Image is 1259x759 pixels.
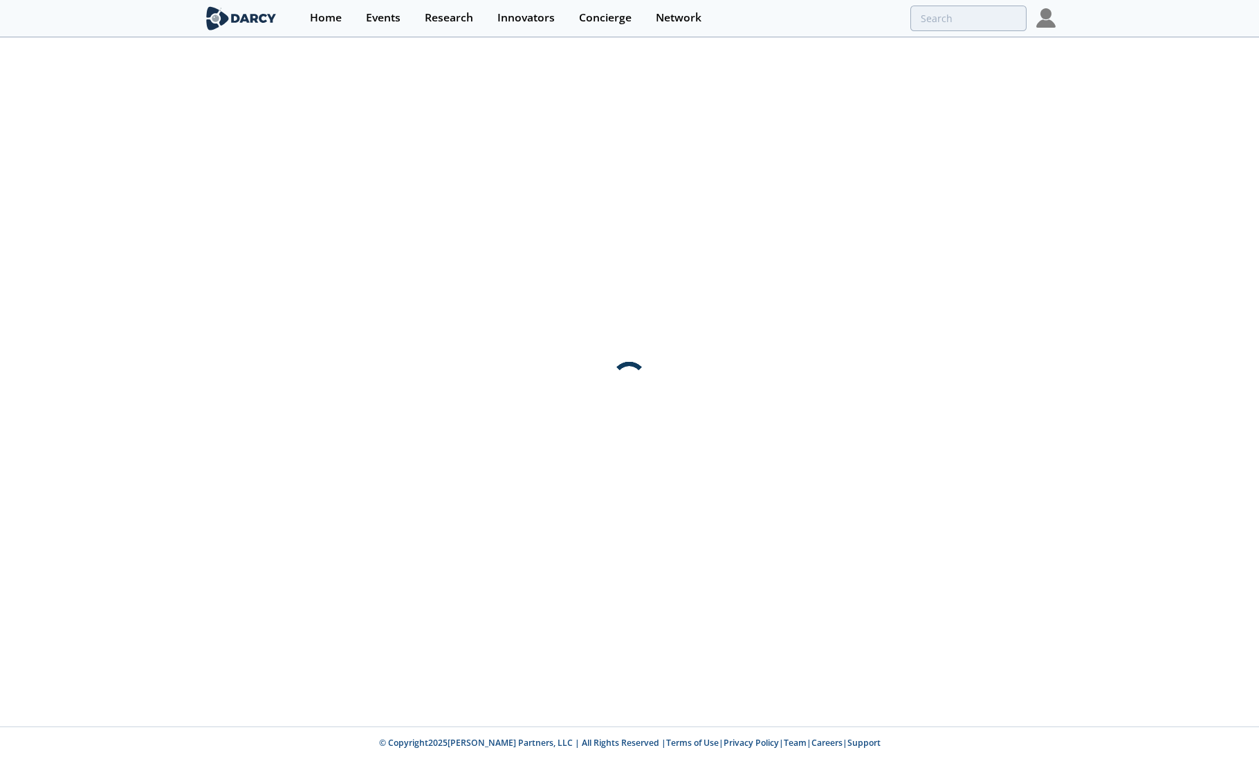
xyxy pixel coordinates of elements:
iframe: chat widget [1201,704,1245,745]
img: Profile [1036,8,1056,28]
div: Home [310,12,342,24]
div: Innovators [497,12,555,24]
div: Research [425,12,473,24]
a: Privacy Policy [724,737,779,749]
a: Support [847,737,881,749]
div: Events [366,12,401,24]
a: Careers [811,737,843,749]
input: Advanced Search [910,6,1027,31]
img: logo-wide.svg [203,6,279,30]
div: Concierge [579,12,632,24]
p: © Copyright 2025 [PERSON_NAME] Partners, LLC | All Rights Reserved | | | | | [118,737,1141,749]
div: Network [656,12,701,24]
a: Team [784,737,807,749]
a: Terms of Use [666,737,719,749]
